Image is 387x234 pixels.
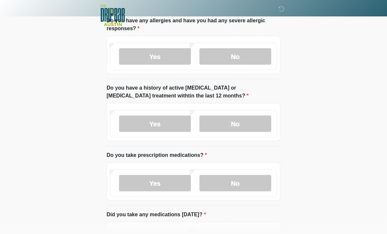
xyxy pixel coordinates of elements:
[119,175,191,192] label: Yes
[119,116,191,132] label: Yes
[199,49,271,65] label: No
[107,152,207,160] label: Do you take prescription medications?
[100,5,125,26] img: The DRIPBaR - Austin The Domain Logo
[107,84,280,100] label: Do you have a history of active [MEDICAL_DATA] or [MEDICAL_DATA] treatment withtin the last 12 mo...
[107,211,206,219] label: Did you take any medications [DATE]?
[119,49,191,65] label: Yes
[199,116,271,132] label: No
[199,175,271,192] label: No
